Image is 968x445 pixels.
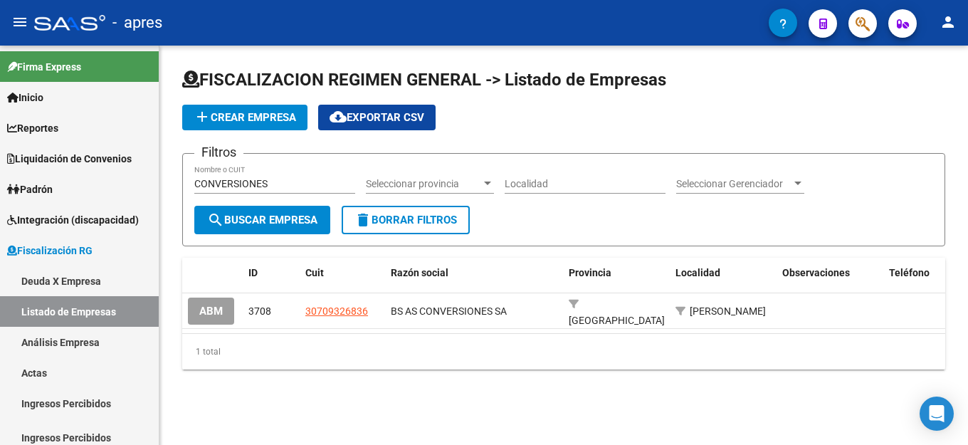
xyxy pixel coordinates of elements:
[569,315,665,326] span: [GEOGRAPHIC_DATA]
[199,305,223,318] span: ABM
[207,211,224,229] mat-icon: search
[354,214,457,226] span: Borrar Filtros
[690,305,766,317] span: [PERSON_NAME]
[569,267,611,278] span: Provincia
[305,305,368,317] span: 30709326836
[182,105,307,130] button: Crear Empresa
[11,14,28,31] mat-icon: menu
[940,14,957,31] mat-icon: person
[354,211,372,229] mat-icon: delete
[248,305,271,317] span: 3708
[194,111,296,124] span: Crear Empresa
[670,258,777,288] datatable-header-cell: Localidad
[7,151,132,167] span: Liquidación de Convenios
[112,7,162,38] span: - apres
[300,258,385,288] datatable-header-cell: Cuit
[782,267,850,278] span: Observaciones
[194,142,243,162] h3: Filtros
[7,243,93,258] span: Fiscalización RG
[385,258,563,288] datatable-header-cell: Razón social
[305,267,324,278] span: Cuit
[563,258,670,288] datatable-header-cell: Provincia
[676,178,791,190] span: Seleccionar Gerenciador
[182,70,666,90] span: FISCALIZACION REGIMEN GENERAL -> Listado de Empresas
[194,206,330,234] button: Buscar Empresa
[330,108,347,125] mat-icon: cloud_download
[920,397,954,431] div: Open Intercom Messenger
[777,258,883,288] datatable-header-cell: Observaciones
[889,267,930,278] span: Teléfono
[243,258,300,288] datatable-header-cell: ID
[7,59,81,75] span: Firma Express
[188,298,234,324] button: ABM
[342,206,470,234] button: Borrar Filtros
[391,267,448,278] span: Razón social
[7,182,53,197] span: Padrón
[248,267,258,278] span: ID
[194,108,211,125] mat-icon: add
[7,120,58,136] span: Reportes
[207,214,317,226] span: Buscar Empresa
[182,334,945,370] div: 1 total
[318,105,436,130] button: Exportar CSV
[391,305,507,317] span: BS AS CONVERSIONES SA
[7,212,139,228] span: Integración (discapacidad)
[366,178,481,190] span: Seleccionar provincia
[330,111,424,124] span: Exportar CSV
[675,267,720,278] span: Localidad
[7,90,43,105] span: Inicio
